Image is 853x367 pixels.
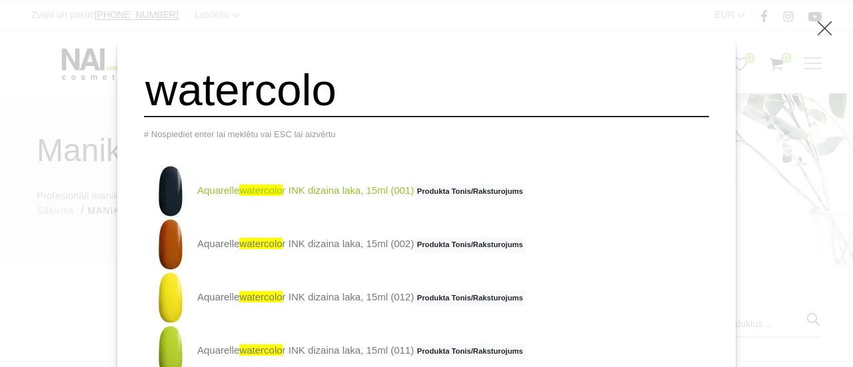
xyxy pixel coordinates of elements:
[144,271,526,324] a: Aquarellewatercolor INK dizaina laka, 15ml (012)Produkta Tonis/Raksturojums
[414,237,526,253] span: Produkta Tonis/Raksturojums
[144,218,197,271] img: Aquarelle ir nagu dizaina tehnika, kas rada akvareļa efektu. Aquarelle - vienkārši un ātri ļauj i...
[144,165,197,218] img: Aquarelle ir nagu dizaina tehnika, kas rada akvareļa efektu. Aquarelle - vienkārši un ātri ļauj i...
[144,271,197,324] img: Aquarelle ir nagu dizaina tehnika, kas rada akvareļa efektu. Aquarelle - vienkārši un ātri ļauj i...
[414,344,526,360] span: Produkta Tonis/Raksturojums
[239,344,282,356] span: watercolo
[414,290,526,306] span: Produkta Tonis/Raksturojums
[144,63,709,117] input: Meklēt produktus ...
[144,218,526,271] a: Aquarellewatercolor INK dizaina laka, 15ml (002)Produkta Tonis/Raksturojums
[414,184,526,200] span: Produkta Tonis/Raksturojums
[144,165,526,218] a: Aquarellewatercolor INK dizaina laka, 15ml (001)Produkta Tonis/Raksturojums
[239,238,282,249] span: watercolo
[239,184,282,196] span: watercolo
[239,291,282,302] span: watercolo
[144,129,336,139] span: # Nospiediet enter lai meklētu vai ESC lai aizvērtu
